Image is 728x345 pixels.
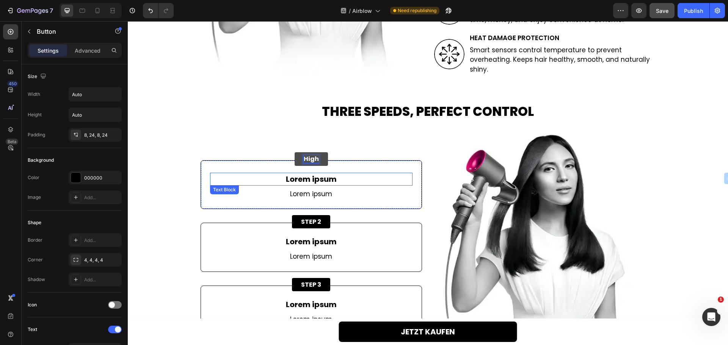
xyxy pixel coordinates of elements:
[74,83,527,99] p: Three Speeds, Perfect Control
[83,231,284,240] p: Lorem ipsum
[684,7,703,15] div: Publish
[164,257,202,270] button: <p>STEP 3</p>
[306,18,337,48] img: gempages_583902466479751911-dcdeafcd-54fe-4580-880b-f109f877b824.webp
[38,47,59,55] p: Settings
[341,12,528,22] h2: Heat Damage Protection
[28,72,48,82] div: Size
[28,256,43,263] div: Corner
[656,8,668,14] span: Save
[28,91,40,98] div: Width
[28,174,39,181] div: Color
[75,47,100,55] p: Advanced
[28,111,42,118] div: Height
[84,165,110,172] div: Text Block
[28,157,54,164] div: Background
[211,300,389,321] a: JETZT KAUFEN
[84,276,120,283] div: Add...
[84,194,120,201] div: Add...
[352,7,372,15] span: Airblow
[7,81,18,87] div: 450
[37,27,101,36] p: Button
[83,293,284,303] p: Lorem ipsum
[28,276,45,283] div: Shadow
[306,112,528,333] img: gempages_583902466479751911-341c69fd-ee8d-403c-90d9-acb46238f7ae.webp
[143,3,174,18] div: Undo/Redo
[176,134,191,141] p: High
[28,301,37,308] div: Icon
[3,3,56,18] button: 7
[273,305,327,316] p: JETZT KAUFEN
[167,131,200,144] button: <p>High</p>
[6,139,18,145] div: Beta
[650,3,675,18] button: Save
[28,237,42,244] div: Border
[84,237,120,244] div: Add...
[28,326,37,333] div: Text
[678,3,709,18] button: Publish
[342,24,527,53] p: Smart sensors control temperature to prevent overheating. Keeps hair healthy, smooth, and natural...
[50,6,53,15] p: 7
[84,257,120,264] div: 4, 4, 4, 4
[173,260,193,267] p: STEP 3
[28,131,45,138] div: Padding
[724,173,728,184] button: ←
[83,278,284,289] p: Lorem ipsum
[83,215,284,226] p: Lorem ipsum
[128,21,728,345] iframe: Design area
[349,7,351,15] span: /
[176,134,191,141] div: Rich Text Editor. Editing area: main
[69,87,121,101] input: Auto
[83,168,284,178] p: Lorem ipsum
[83,152,284,164] p: Lorem ipsum
[28,219,41,226] div: Shape
[84,132,120,139] div: 8, 24, 8, 24
[702,308,720,326] iframe: Intercom live chat
[164,194,202,207] button: <p>STEP 2</p>
[73,82,528,100] h2: Rich Text Editor. Editing area: main
[718,297,724,303] span: 1
[173,197,193,204] p: STEP 2
[398,7,436,14] span: Need republishing
[84,175,120,181] div: 000000
[28,194,41,201] div: Image
[69,108,121,122] input: Auto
